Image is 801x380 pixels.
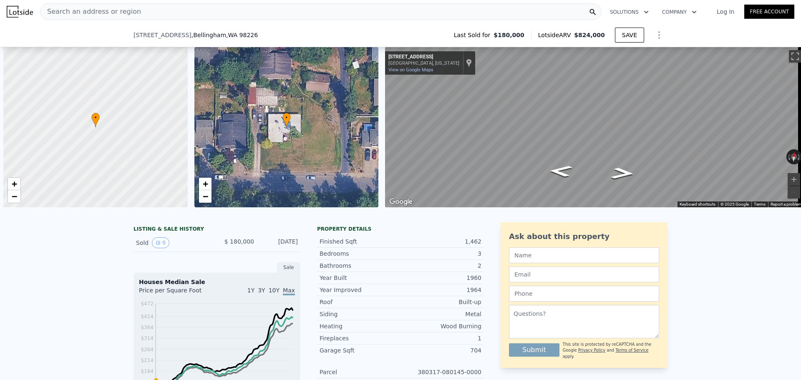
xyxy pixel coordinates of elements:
[509,267,659,282] input: Email
[788,186,800,199] button: Zoom out
[320,346,400,355] div: Garage Sqft
[226,32,258,38] span: , WA 98226
[12,179,17,189] span: +
[91,114,100,121] span: •
[141,314,154,320] tspan: $414
[538,31,574,39] span: Lotside ARV
[191,31,258,39] span: , Bellingham
[91,113,100,127] div: •
[282,114,291,121] span: •
[282,113,291,127] div: •
[788,173,800,186] button: Zoom in
[387,196,415,207] a: Open this area in Google Maps (opens a new window)
[680,201,715,207] button: Keyboard shortcuts
[578,348,605,352] a: Privacy Policy
[12,191,17,201] span: −
[141,357,154,363] tspan: $214
[269,287,280,294] span: 10Y
[320,322,400,330] div: Heating
[8,190,20,203] a: Zoom out
[400,249,481,258] div: 3
[139,286,217,299] div: Price per Square Foot
[320,298,400,306] div: Roof
[494,31,524,39] span: $180,000
[199,178,212,190] a: Zoom in
[655,5,703,20] button: Company
[744,5,794,19] a: Free Account
[615,348,648,352] a: Terms of Service
[152,237,169,248] button: View historical data
[133,226,300,234] div: LISTING & SALE HISTORY
[388,67,433,73] a: View on Google Maps
[283,287,295,295] span: Max
[141,335,154,341] tspan: $314
[509,231,659,242] div: Ask about this property
[454,31,494,39] span: Last Sold for
[400,346,481,355] div: 704
[320,249,400,258] div: Bedrooms
[320,368,400,376] div: Parcel
[141,368,154,374] tspan: $164
[320,286,400,294] div: Year Improved
[400,368,481,376] div: 380317-080145-0000
[388,54,459,60] div: [STREET_ADDRESS]
[387,196,415,207] img: Google
[539,162,582,179] path: Go West, Orchard Dr
[141,347,154,352] tspan: $264
[139,278,295,286] div: Houses Median Sale
[320,274,400,282] div: Year Built
[400,274,481,282] div: 1960
[786,149,791,164] button: Rotate counterclockwise
[133,31,191,39] span: [STREET_ADDRESS]
[466,58,472,68] a: Show location on map
[277,262,300,273] div: Sale
[202,191,208,201] span: −
[199,190,212,203] a: Zoom out
[754,202,766,206] a: Terms (opens in new tab)
[400,262,481,270] div: 2
[320,237,400,246] div: Finished Sqft
[509,247,659,263] input: Name
[509,286,659,302] input: Phone
[400,334,481,342] div: 1
[258,287,265,294] span: 3Y
[40,7,141,17] span: Search an address or region
[601,165,644,182] path: Go East, Orchard Dr
[563,342,659,360] div: This site is protected by reCAPTCHA and the Google and apply.
[8,178,20,190] a: Zoom in
[320,310,400,318] div: Siding
[574,32,605,38] span: $824,000
[400,322,481,330] div: Wood Burning
[317,226,484,232] div: Property details
[651,27,667,43] button: Show Options
[707,8,744,16] a: Log In
[720,202,749,206] span: © 2025 Google
[224,238,254,245] span: $ 180,000
[603,5,655,20] button: Solutions
[136,237,210,248] div: Sold
[261,237,298,248] div: [DATE]
[141,301,154,307] tspan: $472
[320,262,400,270] div: Bathrooms
[400,286,481,294] div: 1964
[400,298,481,306] div: Built-up
[790,149,798,164] button: Reset the view
[247,287,254,294] span: 1Y
[400,237,481,246] div: 1,462
[400,310,481,318] div: Metal
[509,343,559,357] button: Submit
[202,179,208,189] span: +
[7,6,33,18] img: Lotside
[141,325,154,330] tspan: $364
[615,28,644,43] button: SAVE
[388,60,459,66] div: [GEOGRAPHIC_DATA], [US_STATE]
[320,334,400,342] div: Fireplaces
